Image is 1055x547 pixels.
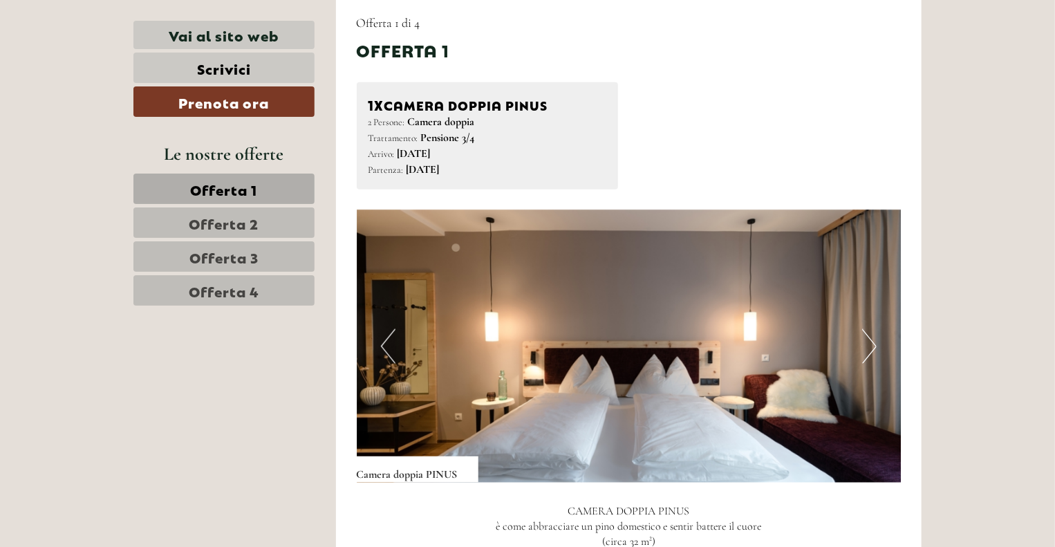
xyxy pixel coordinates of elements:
img: image [357,210,902,483]
span: Offerta 1 di 4 [357,15,420,30]
small: Trattamento: [368,132,418,144]
button: Invia [463,358,545,389]
a: Scrivici [133,53,315,83]
b: [DATE] [407,163,440,176]
button: Next [862,329,877,364]
a: Prenota ora [133,86,315,117]
b: 1x [368,94,384,113]
button: Previous [381,329,395,364]
b: Pensione 3/4 [421,131,475,145]
span: Offerta 2 [189,213,259,232]
a: Vai al sito web [133,21,315,49]
small: 2 Persone: [368,116,405,128]
div: Camera doppia PINUS [357,456,478,483]
span: Offerta 1 [191,179,258,198]
div: Offerta 1 [357,38,450,62]
span: Offerta 4 [189,281,259,300]
small: 14:57 [21,67,185,77]
span: Offerta 3 [189,247,259,266]
div: Le nostre offerte [133,141,315,167]
div: Camera doppia PINUS [368,94,607,114]
small: Arrivo: [368,148,395,160]
div: Buon giorno, come possiamo aiutarla? [10,37,192,80]
small: Partenza: [368,164,404,176]
div: [GEOGRAPHIC_DATA] [21,40,185,51]
div: giovedì [242,10,303,34]
b: Camera doppia [408,115,475,129]
b: [DATE] [398,147,431,160]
